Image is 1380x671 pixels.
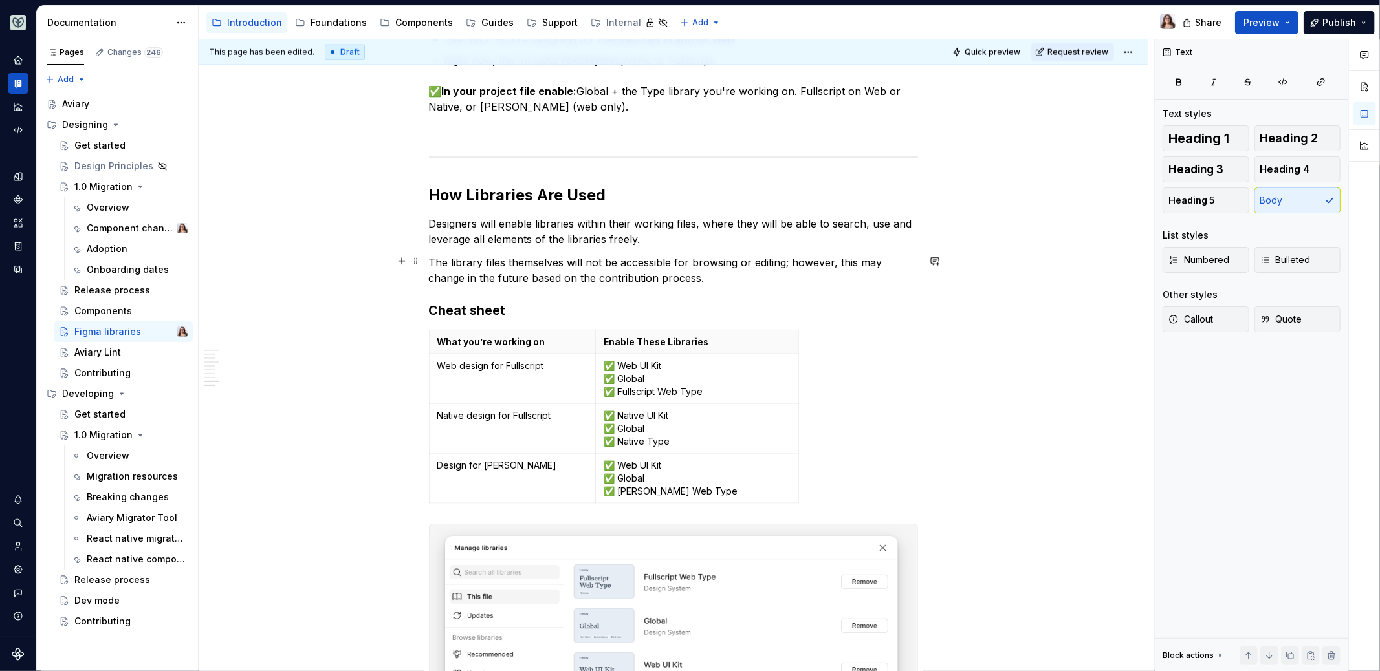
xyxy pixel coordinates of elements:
[54,135,193,156] a: Get started
[437,459,588,472] p: Design for [PERSON_NAME]
[47,47,84,58] div: Pages
[1260,313,1302,326] span: Quote
[66,549,193,570] a: React native component updates
[375,12,458,33] a: Components
[8,189,28,210] a: Components
[1176,11,1230,34] button: Share
[1168,194,1215,207] span: Heading 5
[206,10,674,36] div: Page tree
[1168,163,1223,176] span: Heading 3
[560,54,616,67] strong: TextStyles
[54,342,193,363] a: Aviary Lint
[66,528,193,549] a: React native migration
[8,513,28,533] div: Search ⌘K
[66,239,193,259] a: Adoption
[41,94,193,632] div: Page tree
[437,409,588,422] p: Native design for Fullscript
[87,263,169,276] div: Onboarding dates
[8,582,28,603] button: Contact support
[87,532,185,545] div: React native migration
[12,648,25,661] svg: Supernova Logo
[429,185,918,206] h2: How Libraries Are Used
[8,73,28,94] a: Documentation
[8,96,28,117] a: Analytics
[41,94,193,114] a: Aviary
[604,359,790,398] p: ✅ Web UI Kit ✅ Global ✅ Fullscript Web Type
[41,383,193,404] div: Developing
[87,470,178,483] div: Migration resources
[395,16,453,29] div: Components
[74,180,133,193] div: 1.0 Migration
[54,611,193,632] a: Contributing
[74,573,150,586] div: Release process
[66,218,193,239] a: Component changesBrittany Hogg
[54,280,193,301] a: Release process
[1235,11,1298,34] button: Preview
[1163,646,1225,665] div: Block actions
[74,325,141,338] div: Figma libraries
[1168,132,1229,145] span: Heading 1
[54,321,193,342] a: Figma librariesBrittany Hogg
[87,201,129,214] div: Overview
[54,176,193,197] a: 1.0 Migration
[437,359,588,372] p: Web design for Fullscript
[87,222,175,235] div: Component changes
[8,236,28,257] a: Storybook stories
[8,213,28,233] a: Assets
[676,14,725,32] button: Add
[54,301,193,321] a: Components
[209,47,314,58] span: This page has been edited.
[325,45,365,60] div: Draft
[606,16,641,29] div: Internal
[1195,16,1221,29] span: Share
[481,16,514,29] div: Guides
[10,15,26,30] img: 256e2c79-9abd-4d59-8978-03feab5a3943.png
[8,166,28,187] div: Design tokens
[311,16,367,29] div: Foundations
[74,594,120,607] div: Dev mode
[8,259,28,280] a: Data sources
[66,197,193,218] a: Overview
[1168,313,1213,326] span: Callout
[429,83,918,114] p: ✅ Global + the Type library you're working on. Fullscript on Web or Native, or [PERSON_NAME] (web...
[62,118,108,131] div: Designing
[144,47,163,58] span: 246
[1163,187,1249,213] button: Heading 5
[604,335,790,348] p: Enable These Libraries
[74,160,153,173] div: Design Principles
[74,139,126,152] div: Get started
[227,16,282,29] div: Introduction
[74,408,126,421] div: Get started
[54,570,193,590] a: Release process
[1260,163,1310,176] span: Heading 4
[8,536,28,557] a: Invite team
[87,491,169,504] div: Breaking changes
[1254,125,1341,151] button: Heading 2
[948,43,1026,61] button: Quick preview
[461,12,519,33] a: Guides
[965,47,1020,58] span: Quick preview
[8,489,28,510] button: Notifications
[1163,247,1249,273] button: Numbered
[54,363,193,383] a: Contributing
[8,120,28,140] a: Code automation
[1163,650,1214,661] div: Block actions
[1163,288,1218,301] div: Other styles
[58,74,74,85] span: Add
[1254,306,1341,332] button: Quote
[1243,16,1280,29] span: Preview
[290,12,372,33] a: Foundations
[8,50,28,70] a: Home
[8,559,28,580] a: Settings
[1254,247,1341,273] button: Bulleted
[604,459,790,498] p: ✅ Web UI Kit ✅ Global ✅ [PERSON_NAME] Web Type
[1163,229,1209,242] div: List styles
[66,259,193,280] a: Onboarding dates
